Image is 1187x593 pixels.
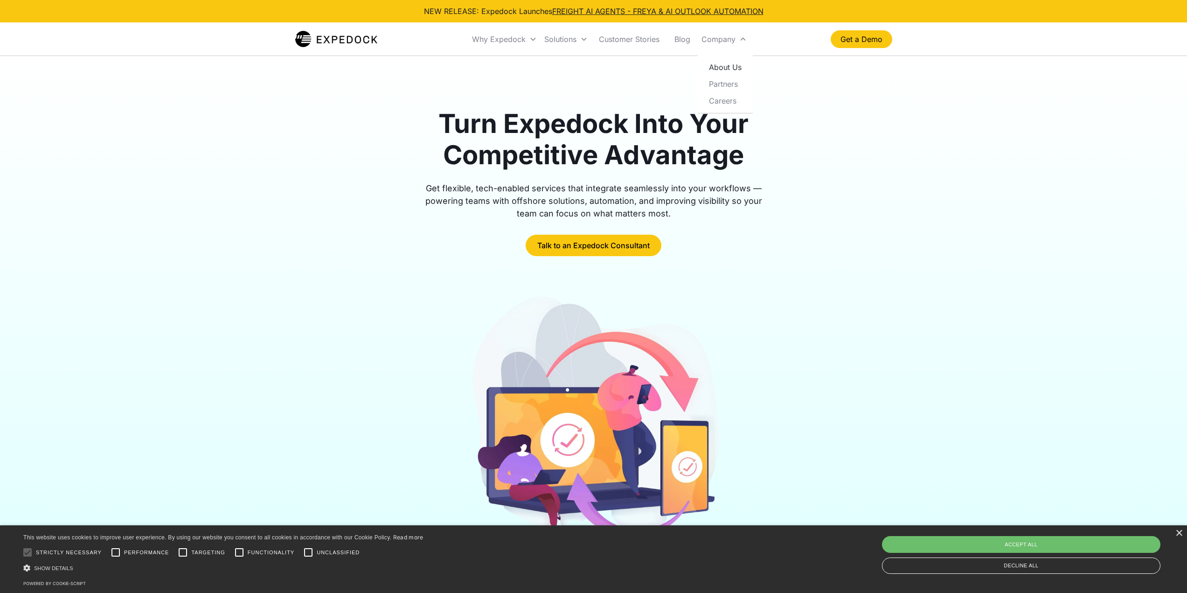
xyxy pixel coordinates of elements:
[23,534,391,541] span: This website uses cookies to improve user experience. By using our website you consent to all coo...
[544,35,576,44] div: Solutions
[124,549,169,557] span: Performance
[526,235,661,256] a: Talk to an Expedock Consultant
[36,549,102,557] span: Strictly necessary
[317,549,360,557] span: Unclassified
[393,534,423,541] a: Read more
[701,35,736,44] div: Company
[882,558,1160,574] div: Decline all
[667,23,698,55] a: Blog
[34,565,73,571] span: Show details
[295,30,378,49] img: Expedock Logo
[191,549,225,557] span: Targeting
[698,23,750,55] div: Company
[701,92,749,109] a: Careers
[415,108,773,171] h1: Turn Expedock Into Your Competitive Advantage
[23,581,86,586] a: Powered by cookie-script
[541,23,591,55] div: Solutions
[882,536,1160,553] div: Accept all
[698,55,753,113] nav: Company
[468,23,541,55] div: Why Expedock
[248,549,294,557] span: Functionality
[1140,548,1187,593] iframe: Chat Widget
[591,23,667,55] a: Customer Stories
[466,293,721,546] img: arrow pointing to cellphone from laptop, and arrow from laptop to cellphone
[23,563,423,573] div: Show details
[552,7,764,16] a: FREIGHT AI AGENTS - FREYA & AI OUTLOOK AUTOMATION
[701,76,749,92] a: Partners
[295,30,378,49] a: home
[1175,530,1182,537] div: Close
[831,30,892,48] a: Get a Demo
[424,6,764,17] div: NEW RELEASE: Expedock Launches
[415,182,773,220] div: Get flexible, tech-enabled services that integrate seamlessly into your workflows — powering team...
[472,35,526,44] div: Why Expedock
[701,59,749,76] a: About Us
